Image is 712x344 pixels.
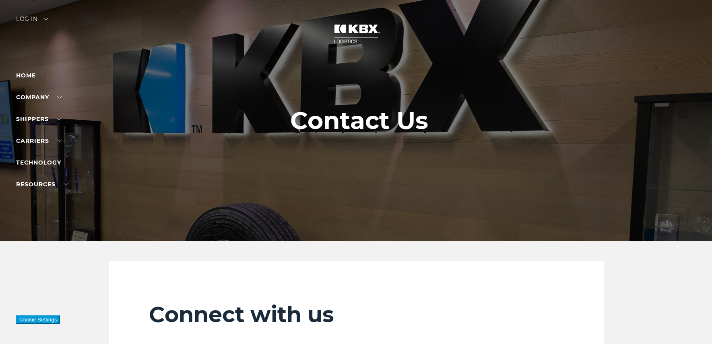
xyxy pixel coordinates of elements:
a: RESOURCES [16,181,68,188]
a: Company [16,94,62,101]
a: Technology [16,159,61,166]
a: Carriers [16,137,62,144]
img: kbx logo [326,16,386,52]
a: Home [16,72,36,79]
h1: Contact Us [290,107,428,134]
a: SHIPPERS [16,115,62,123]
div: Log in [16,16,48,28]
button: Cookie Settings [16,315,60,324]
h2: Connect with us [149,301,563,328]
img: arrow [43,18,48,20]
